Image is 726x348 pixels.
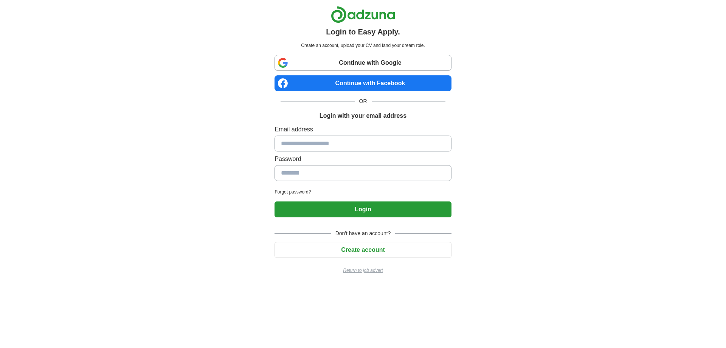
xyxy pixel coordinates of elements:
label: Email address [275,125,451,134]
a: Return to job advert [275,267,451,274]
button: Login [275,201,451,217]
span: Don't have an account? [331,229,396,237]
h1: Login to Easy Apply. [326,26,400,37]
span: OR [355,97,372,105]
a: Forgot password? [275,189,451,195]
a: Continue with Google [275,55,451,71]
p: Create an account, upload your CV and land your dream role. [276,42,450,49]
label: Password [275,154,451,164]
a: Continue with Facebook [275,75,451,91]
button: Create account [275,242,451,258]
img: Adzuna logo [331,6,395,23]
h1: Login with your email address [320,111,406,120]
a: Create account [275,247,451,253]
